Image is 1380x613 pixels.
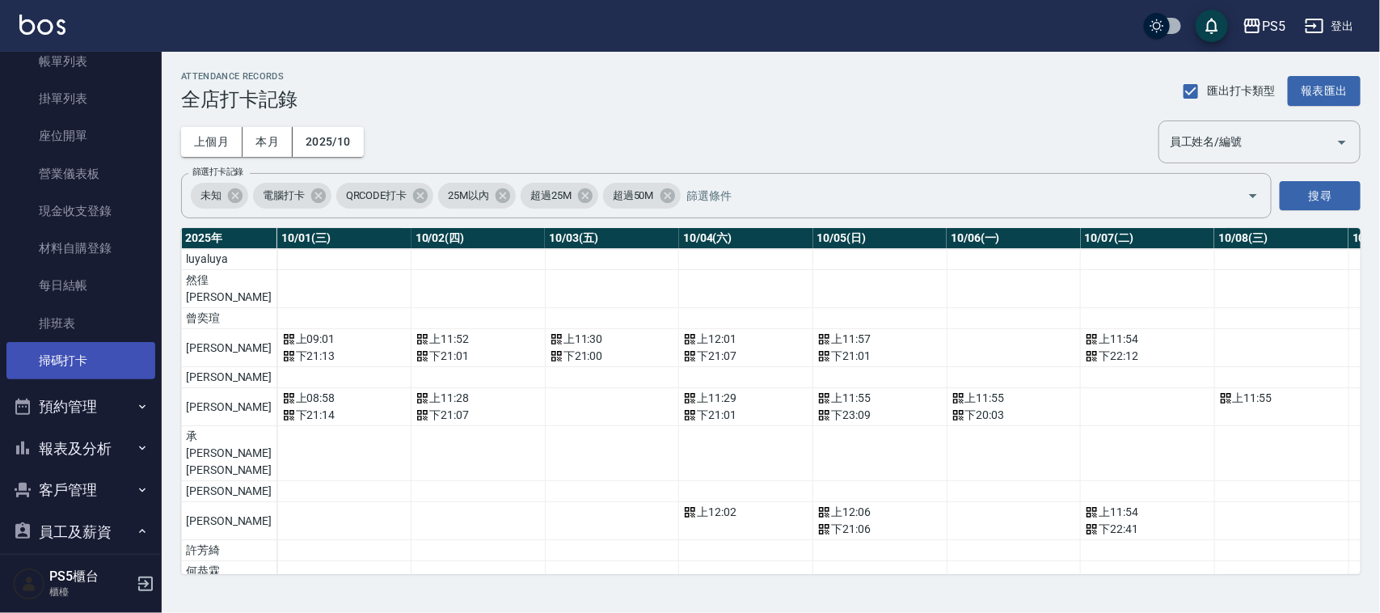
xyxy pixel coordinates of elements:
[952,407,1077,424] div: 下 20:03
[683,390,808,407] div: 上 11:29
[191,188,231,204] span: 未知
[1288,76,1361,106] button: 報表匯出
[1329,129,1355,155] button: Open
[336,183,434,209] div: QRCODE打卡
[6,192,155,230] a: 現金收支登錄
[550,331,675,348] div: 上 11:30
[813,228,947,249] th: 10/05(日)
[683,504,808,521] div: 上 12:02
[181,426,276,481] td: 承[PERSON_NAME][PERSON_NAME]
[416,348,541,365] div: 下 21:01
[6,305,155,342] a: 排班表
[336,188,417,204] span: QRCODE打卡
[181,127,243,157] button: 上個月
[277,228,411,249] th: 10/01(三)
[49,569,132,585] h5: PS5櫃台
[13,568,45,600] img: Person
[181,502,276,540] td: [PERSON_NAME]
[416,331,541,348] div: 上 11:52
[438,183,516,209] div: 25M以內
[1262,16,1285,36] div: PS5
[181,481,276,502] td: [PERSON_NAME]
[817,390,943,407] div: 上 11:55
[603,188,664,204] span: 超過50M
[1085,521,1210,538] div: 下 22:41
[6,342,155,379] a: 掃碼打卡
[545,228,679,249] th: 10/03(五)
[243,127,293,157] button: 本月
[6,386,155,428] button: 預約管理
[6,428,155,470] button: 報表及分析
[438,188,499,204] span: 25M以內
[6,230,155,267] a: 材料自購登錄
[1196,10,1228,42] button: save
[293,127,364,157] button: 2025/10
[6,511,155,553] button: 員工及薪資
[1240,183,1266,209] button: Open
[181,228,276,249] th: 2025 年
[416,390,541,407] div: 上 11:28
[817,504,943,521] div: 上 12:06
[253,188,314,204] span: 電腦打卡
[1298,11,1361,41] button: 登出
[181,88,298,111] h3: 全店打卡記錄
[49,585,132,599] p: 櫃檯
[181,367,276,388] td: [PERSON_NAME]
[952,390,1077,407] div: 上 11:55
[683,331,808,348] div: 上 12:01
[19,15,65,35] img: Logo
[411,228,546,249] th: 10/02(四)
[6,469,155,511] button: 客戶管理
[1085,331,1210,348] div: 上 11:54
[181,540,276,561] td: 許芳綺
[6,117,155,154] a: 座位開單
[1081,228,1215,249] th: 10/07(二)
[817,407,943,424] div: 下 23:09
[416,407,541,424] div: 下 21:07
[282,348,407,365] div: 下 21:13
[1085,504,1210,521] div: 上 11:54
[683,348,808,365] div: 下 21:07
[282,407,407,424] div: 下 21:14
[947,228,1081,249] th: 10/06(一)
[521,183,598,209] div: 超過25M
[521,188,581,204] span: 超過25M
[1236,10,1292,43] button: PS5
[181,270,276,308] td: 然徨[PERSON_NAME]
[253,183,331,209] div: 電腦打卡
[191,183,248,209] div: 未知
[181,249,276,270] td: luyaluya
[181,561,276,582] td: 何恭霖
[6,43,155,80] a: 帳單列表
[1214,228,1348,249] th: 10/08(三)
[817,348,943,365] div: 下 21:01
[817,521,943,538] div: 下 21:06
[817,331,943,348] div: 上 11:57
[181,329,276,367] td: [PERSON_NAME]
[683,182,1219,210] input: 篩選條件
[6,267,155,304] a: 每日結帳
[181,388,276,426] td: [PERSON_NAME]
[1280,181,1361,211] button: 搜尋
[282,390,407,407] div: 上 08:58
[679,228,813,249] th: 10/04(六)
[1085,348,1210,365] div: 下 22:12
[6,155,155,192] a: 營業儀表板
[181,71,298,82] h2: ATTENDANCE RECORDS
[603,183,681,209] div: 超過50M
[550,348,675,365] div: 下 21:00
[282,331,407,348] div: 上 09:01
[6,80,155,117] a: 掛單列表
[181,308,276,329] td: 曾奕瑄
[1219,390,1344,407] div: 上 11:55
[1208,82,1276,99] span: 匯出打卡類型
[683,407,808,424] div: 下 21:01
[192,166,243,178] label: 篩選打卡記錄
